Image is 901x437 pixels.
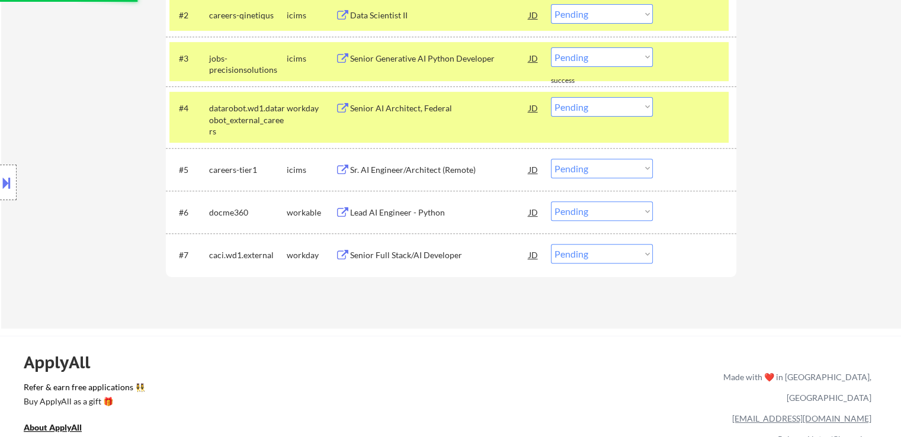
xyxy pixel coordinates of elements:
div: icims [287,9,335,21]
div: icims [287,53,335,65]
div: JD [528,201,540,223]
u: About ApplyAll [24,422,82,432]
div: JD [528,159,540,180]
div: Senior Generative AI Python Developer [350,53,529,65]
div: workday [287,102,335,114]
div: careers-qinetiqus [209,9,287,21]
div: Buy ApplyAll as a gift 🎁 [24,397,142,406]
div: workday [287,249,335,261]
div: Lead AI Engineer - Python [350,207,529,218]
div: caci.wd1.external [209,249,287,261]
div: Sr. AI Engineer/Architect (Remote) [350,164,529,176]
div: ApplyAll [24,352,104,372]
a: Refer & earn free applications 👯‍♀️ [24,383,476,396]
div: careers-tier1 [209,164,287,176]
a: [EMAIL_ADDRESS][DOMAIN_NAME] [732,413,871,423]
div: Senior Full Stack/AI Developer [350,249,529,261]
div: JD [528,97,540,118]
div: JD [528,4,540,25]
div: workable [287,207,335,218]
div: JD [528,244,540,265]
a: Buy ApplyAll as a gift 🎁 [24,396,142,410]
div: jobs-precisionsolutions [209,53,287,76]
div: Data Scientist II [350,9,529,21]
div: success [551,76,598,86]
div: JD [528,47,540,69]
div: datarobot.wd1.datarobot_external_careers [209,102,287,137]
div: Made with ❤️ in [GEOGRAPHIC_DATA], [GEOGRAPHIC_DATA] [719,367,871,408]
div: docme360 [209,207,287,218]
div: #3 [179,53,200,65]
div: Senior AI Architect, Federal [350,102,529,114]
div: #2 [179,9,200,21]
a: About ApplyAll [24,422,98,436]
div: icims [287,164,335,176]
